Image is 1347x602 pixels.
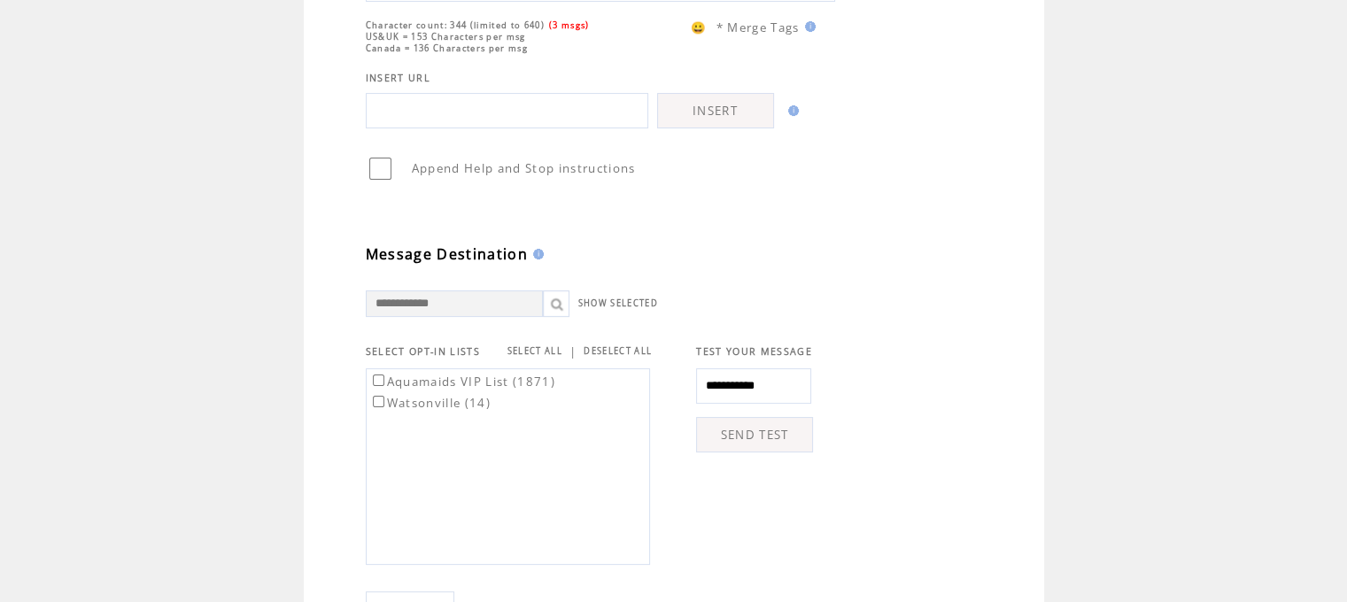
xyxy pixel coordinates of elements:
span: Message Destination [366,244,528,264]
a: DESELECT ALL [584,345,652,357]
span: | [569,343,577,359]
label: Aquamaids VIP List (1871) [369,374,555,390]
span: SELECT OPT-IN LISTS [366,345,480,358]
span: Append Help and Stop instructions [412,160,636,176]
a: SELECT ALL [507,345,562,357]
input: Watsonville (14) [373,396,384,407]
span: (3 msgs) [549,19,590,31]
img: help.gif [528,249,544,259]
img: help.gif [800,21,816,32]
span: 😀 [691,19,707,35]
span: TEST YOUR MESSAGE [696,345,812,358]
span: Character count: 344 (limited to 640) [366,19,545,31]
img: help.gif [783,105,799,116]
span: US&UK = 153 Characters per msg [366,31,526,42]
span: INSERT URL [366,72,430,84]
a: SHOW SELECTED [578,297,658,309]
a: INSERT [657,93,774,128]
span: * Merge Tags [716,19,800,35]
span: Canada = 136 Characters per msg [366,42,528,54]
label: Watsonville (14) [369,395,491,411]
input: Aquamaids VIP List (1871) [373,374,384,386]
a: SEND TEST [696,417,813,452]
